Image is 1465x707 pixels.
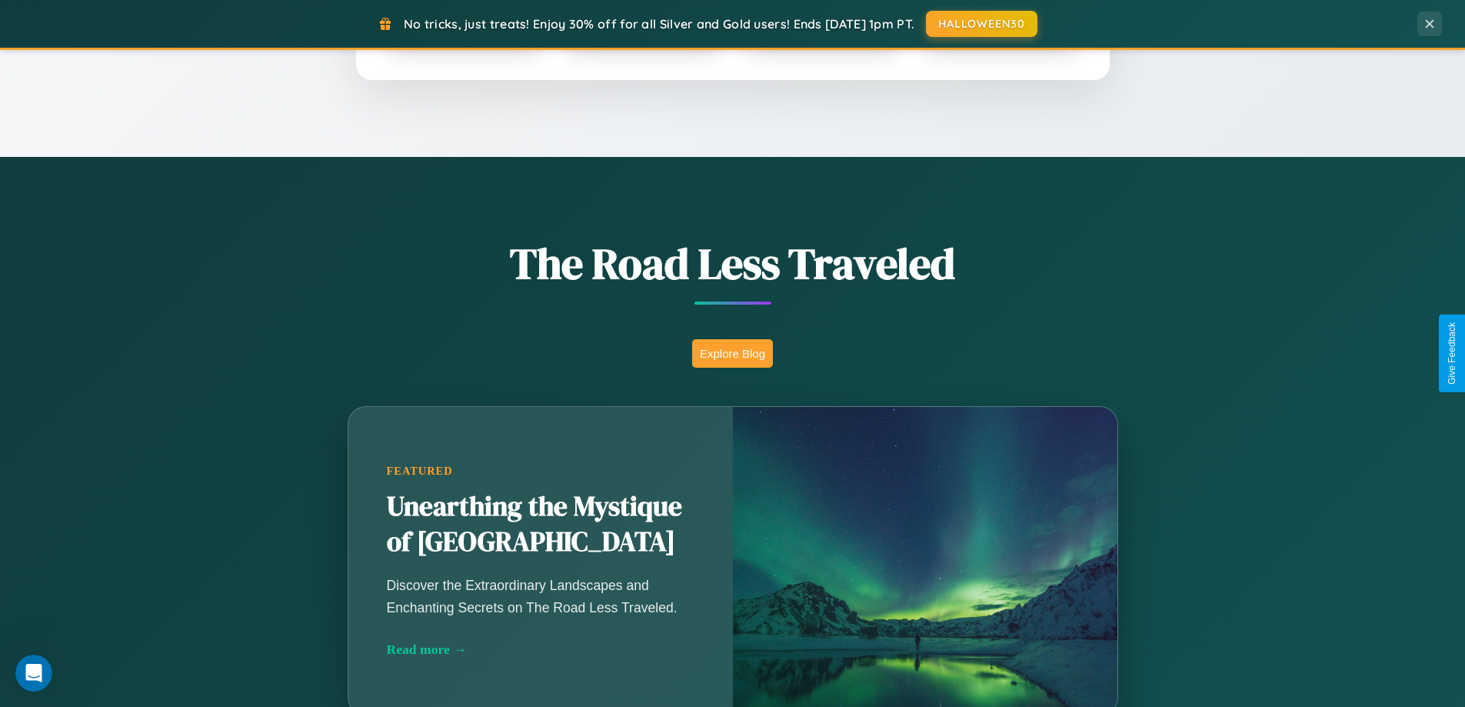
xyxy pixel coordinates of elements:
div: Featured [387,465,694,478]
button: HALLOWEEN30 [926,11,1037,37]
h1: The Road Less Traveled [271,234,1194,293]
div: Give Feedback [1447,322,1457,385]
button: Explore Blog [692,339,773,368]
iframe: Intercom live chat [15,655,52,692]
span: No tricks, just treats! Enjoy 30% off for all Silver and Gold users! Ends [DATE] 1pm PT. [404,16,914,32]
div: Read more → [387,642,694,658]
h2: Unearthing the Mystique of [GEOGRAPHIC_DATA] [387,489,694,560]
p: Discover the Extraordinary Landscapes and Enchanting Secrets on The Road Less Traveled. [387,575,694,618]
